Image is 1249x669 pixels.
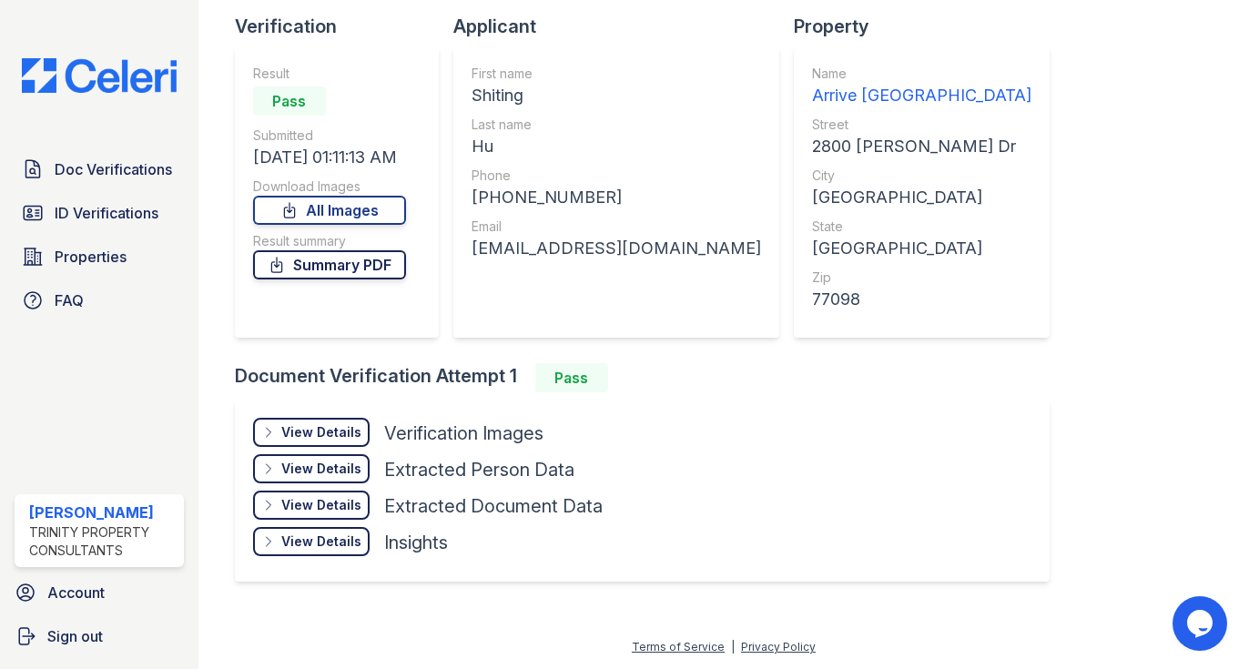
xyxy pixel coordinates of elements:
div: | [731,640,735,654]
div: Street [812,116,1031,134]
div: View Details [281,532,361,551]
div: Result summary [253,232,406,250]
a: Terms of Service [632,640,725,654]
a: Privacy Policy [741,640,816,654]
div: Extracted Person Data [384,457,574,482]
div: Last name [472,116,761,134]
a: ID Verifications [15,195,184,231]
span: ID Verifications [55,202,158,224]
div: Email [472,218,761,236]
div: [EMAIL_ADDRESS][DOMAIN_NAME] [472,236,761,261]
a: Properties [15,238,184,275]
div: [PERSON_NAME] [29,502,177,523]
div: Applicant [453,14,794,39]
div: Result [253,65,406,83]
div: State [812,218,1031,236]
div: Verification Images [384,421,543,446]
div: View Details [281,460,361,478]
div: Verification [235,14,453,39]
span: Account [47,582,105,603]
img: CE_Logo_Blue-a8612792a0a2168367f1c8372b55b34899dd931a85d93a1a3d3e32e68fde9ad4.png [7,58,191,93]
a: Summary PDF [253,250,406,279]
a: Sign out [7,618,191,654]
div: [DATE] 01:11:13 AM [253,145,406,170]
a: Doc Verifications [15,151,184,188]
div: View Details [281,423,361,441]
div: 77098 [812,287,1031,312]
div: Property [794,14,1064,39]
a: FAQ [15,282,184,319]
div: [GEOGRAPHIC_DATA] [812,236,1031,261]
iframe: chat widget [1173,596,1231,651]
div: Document Verification Attempt 1 [235,363,1064,392]
span: Doc Verifications [55,158,172,180]
div: View Details [281,496,361,514]
div: [GEOGRAPHIC_DATA] [812,185,1031,210]
div: Hu [472,134,761,159]
div: Arrive [GEOGRAPHIC_DATA] [812,83,1031,108]
div: 2800 [PERSON_NAME] Dr [812,134,1031,159]
div: First name [472,65,761,83]
div: Pass [253,86,326,116]
div: Pass [535,363,608,392]
div: Name [812,65,1031,83]
div: Insights [384,530,448,555]
div: Download Images [253,177,406,196]
a: Account [7,574,191,611]
div: Trinity Property Consultants [29,523,177,560]
span: Properties [55,246,127,268]
span: FAQ [55,289,84,311]
div: Shiting [472,83,761,108]
span: Sign out [47,625,103,647]
div: City [812,167,1031,185]
div: Phone [472,167,761,185]
a: All Images [253,196,406,225]
a: Name Arrive [GEOGRAPHIC_DATA] [812,65,1031,108]
div: Submitted [253,127,406,145]
div: [PHONE_NUMBER] [472,185,761,210]
div: Extracted Document Data [384,493,603,519]
div: Zip [812,269,1031,287]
